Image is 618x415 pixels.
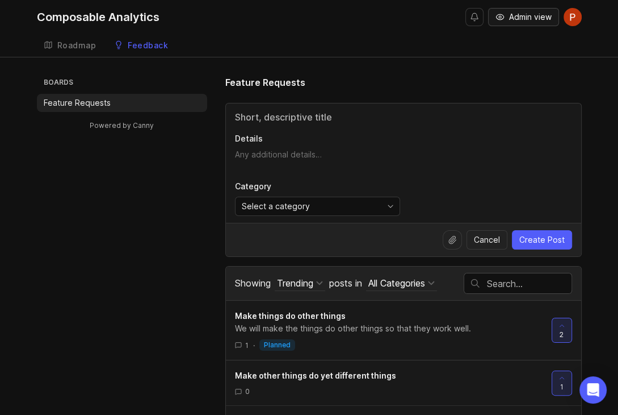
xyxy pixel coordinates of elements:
[107,34,175,57] a: Feedback
[57,42,96,49] div: Roadmap
[88,119,155,132] a: Powered by Canny
[253,341,255,350] div: ·
[41,76,207,92] h3: Boards
[579,376,607,404] div: Open Intercom Messenger
[235,181,400,192] p: Category
[519,234,565,246] span: Create Post
[235,310,552,351] a: Make things do other thingsWe will make the things do other things so that they work well.1·planned
[368,277,425,289] div: All Categories
[560,382,564,392] span: 1
[552,371,572,396] button: 1
[275,276,325,291] button: Showing
[235,370,552,396] a: Make other things do yet different things0
[509,11,552,23] span: Admin view
[128,42,168,49] div: Feedback
[235,371,396,380] span: Make other things do yet different things
[235,110,572,124] input: Title
[37,11,159,23] div: Composable Analytics
[512,230,572,250] button: Create Post
[552,318,572,343] button: 2
[235,149,572,172] textarea: Details
[225,76,305,89] h1: Feature Requests
[235,322,543,335] div: We will make the things do other things so that they work well.
[37,34,103,57] a: Roadmap
[487,277,571,290] input: Search…
[465,8,484,26] button: Notifications
[44,97,111,109] p: Feature Requests
[235,311,346,321] span: Make things do other things
[264,341,291,350] p: planned
[488,8,559,26] button: Admin view
[235,133,572,144] p: Details
[245,341,249,350] span: 1
[366,276,437,291] button: posts in
[564,8,582,26] img: Patrick Eschenfeldt
[560,330,564,339] span: 2
[37,94,207,112] a: Feature Requests
[235,277,271,289] span: Showing
[466,230,507,250] button: Cancel
[245,387,250,396] span: 0
[474,234,500,246] span: Cancel
[277,277,313,289] div: Trending
[242,200,310,213] span: Select a category
[235,197,400,216] div: toggle menu
[329,277,362,289] span: posts in
[381,202,400,211] svg: toggle icon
